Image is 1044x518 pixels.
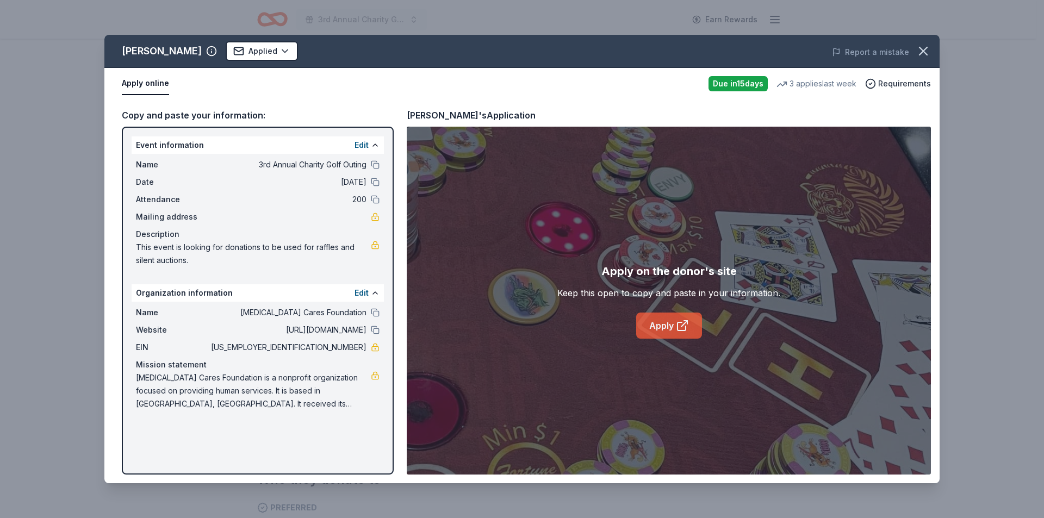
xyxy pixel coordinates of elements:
div: [PERSON_NAME]'s Application [407,108,536,122]
button: Edit [355,286,369,299]
span: Applied [248,45,277,58]
span: Requirements [878,77,931,90]
span: [DATE] [209,176,366,189]
button: Report a mistake [832,46,909,59]
span: [US_EMPLOYER_IDENTIFICATION_NUMBER] [209,341,366,354]
span: Attendance [136,193,209,206]
button: Applied [226,41,298,61]
div: Copy and paste your information: [122,108,394,122]
span: 200 [209,193,366,206]
span: 3rd Annual Charity Golf Outing [209,158,366,171]
div: [PERSON_NAME] [122,42,202,60]
button: Requirements [865,77,931,90]
a: Apply [636,313,702,339]
div: 3 applies last week [776,77,856,90]
div: Organization information [132,284,384,302]
div: Event information [132,136,384,154]
span: This event is looking for donations to be used for raffles and silent auctions. [136,241,371,267]
span: [MEDICAL_DATA] Cares Foundation is a nonprofit organization focused on providing human services. ... [136,371,371,410]
span: Mailing address [136,210,209,223]
div: Mission statement [136,358,380,371]
div: Due in 15 days [709,76,768,91]
span: Website [136,323,209,336]
button: Apply online [122,72,169,95]
div: Description [136,228,380,241]
span: EIN [136,341,209,354]
button: Edit [355,139,369,152]
span: [MEDICAL_DATA] Cares Foundation [209,306,366,319]
div: Keep this open to copy and paste in your information. [557,286,780,299]
span: Name [136,306,209,319]
span: Name [136,158,209,171]
span: Date [136,176,209,189]
div: Apply on the donor's site [601,263,737,280]
span: [URL][DOMAIN_NAME] [209,323,366,336]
